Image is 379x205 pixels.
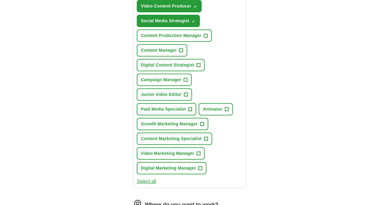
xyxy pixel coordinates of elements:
span: Content Production Manager [141,32,201,39]
span: Junior Video Editor [141,91,182,98]
span: Campaign Manager [141,77,182,83]
span: ✓ [194,4,197,9]
button: Content Manager [137,44,188,57]
span: Animator [203,106,222,112]
span: Video Content Producer [141,3,191,9]
span: Growth Marketing Manager [141,121,198,127]
span: Content Manager [141,47,177,54]
span: Paid Media Specialist [141,106,186,112]
span: Digital Marketing Manager [141,165,196,171]
button: Animator [199,103,233,115]
button: Campaign Manager [137,74,192,86]
button: Video Marketing Manager [137,147,205,160]
button: Junior Video Editor [137,88,192,101]
button: Growth Marketing Manager [137,118,208,130]
button: Content Marketing Specialist [137,133,212,145]
span: Video Marketing Manager [141,150,194,157]
button: Digital Marketing Manager [137,162,206,174]
button: Digital Content Strategist [137,59,205,71]
span: Content Marketing Specialist [141,136,202,142]
button: Select all [137,178,156,185]
button: Content Production Manager [137,29,212,42]
button: Social Media Strategist✓ [137,15,200,27]
button: Paid Media Specialist [137,103,197,115]
span: Social Media Strategist [141,18,189,24]
span: ✓ [192,19,195,24]
span: Digital Content Strategist [141,62,194,68]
